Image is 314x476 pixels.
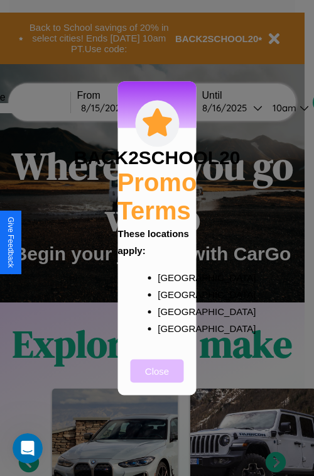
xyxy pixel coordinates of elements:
[117,168,197,224] h2: Promo Terms
[158,285,181,302] p: [GEOGRAPHIC_DATA]
[131,359,184,382] button: Close
[158,319,181,336] p: [GEOGRAPHIC_DATA]
[6,217,15,268] div: Give Feedback
[158,302,181,319] p: [GEOGRAPHIC_DATA]
[118,228,189,255] b: These locations apply:
[13,433,43,463] iframe: Intercom live chat
[158,268,181,285] p: [GEOGRAPHIC_DATA]
[73,147,240,168] h3: BACK2SCHOOL20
